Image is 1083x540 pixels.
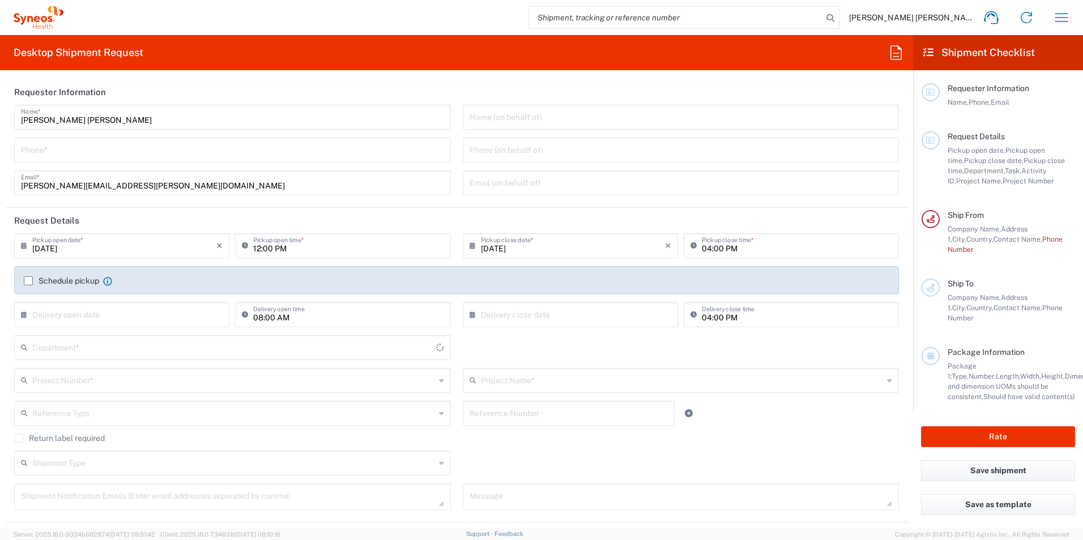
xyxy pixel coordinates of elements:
a: Feedback [494,530,523,537]
span: Server: 2025.18.0-9334b682874 [14,531,155,538]
h2: Shipment Checklist [923,46,1035,59]
span: Department, [964,166,1005,175]
button: Save shipment [921,460,1075,481]
span: City, [952,303,966,312]
span: Number, [969,372,996,380]
label: Schedule pickup [24,276,99,285]
span: Should have valid content(s) [983,392,1075,401]
span: Ship From [948,211,984,220]
label: Return label required [14,434,105,443]
span: Contact Name, [994,303,1042,312]
span: Pickup close date, [964,156,1024,165]
span: Project Number [1003,177,1054,185]
span: [DATE] 09:51:42 [109,531,155,538]
h2: Request Details [14,215,79,226]
input: Shipment, tracking or reference number [529,7,822,28]
span: Country, [966,235,994,243]
a: Support [466,530,494,537]
span: Company Name, [948,293,1001,302]
span: Project Name, [956,177,1003,185]
a: Add Reference [681,405,697,421]
span: Name, [948,98,969,106]
span: Package Information [948,348,1025,357]
span: City, [952,235,966,243]
span: Package 1: [948,362,977,380]
span: Copyright © [DATE]-[DATE] Agistix Inc., All Rights Reserved [895,529,1069,539]
h2: Desktop Shipment Request [14,46,143,59]
span: Phone, [969,98,991,106]
i: × [216,237,223,255]
span: Email [991,98,1009,106]
span: Company Name, [948,225,1001,233]
span: Width, [1020,372,1041,380]
span: Client: 2025.18.0-7346316 [160,531,280,538]
span: Request Details [948,132,1005,141]
span: Requester Information [948,84,1029,93]
span: Task, [1005,166,1021,175]
span: [PERSON_NAME] [PERSON_NAME] [849,12,974,23]
span: Country, [966,303,994,312]
span: [DATE] 08:10:16 [236,531,280,538]
span: Pickup open date, [948,146,1005,155]
span: Contact Name, [994,235,1042,243]
button: Save as template [921,494,1075,515]
span: Height, [1041,372,1065,380]
button: Rate [921,426,1075,447]
span: Ship To [948,279,974,288]
i: × [665,237,671,255]
h2: Requester Information [14,87,106,98]
span: Type, [952,372,969,380]
span: Length, [996,372,1020,380]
